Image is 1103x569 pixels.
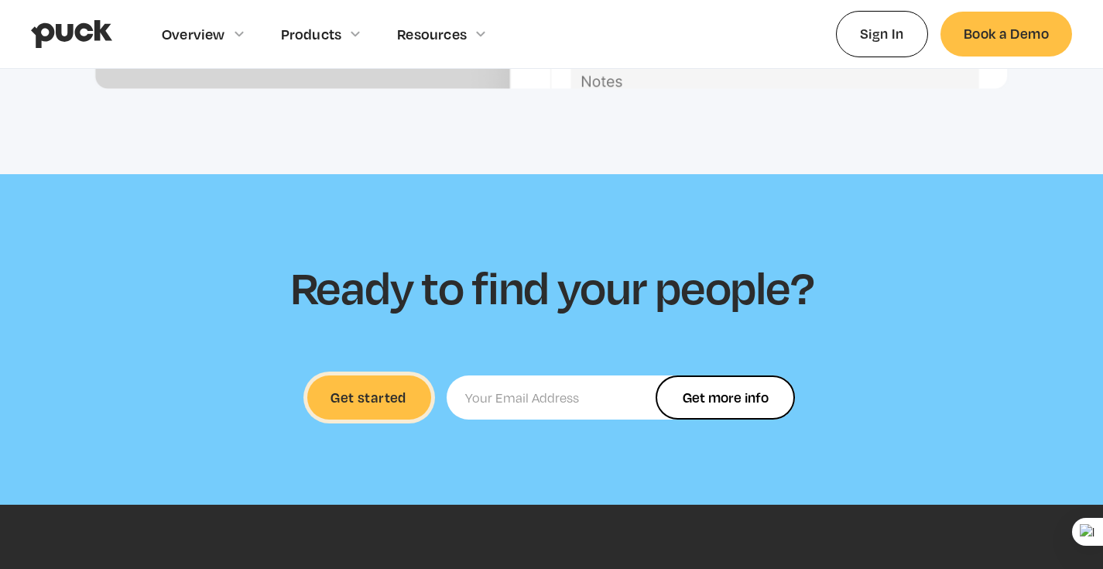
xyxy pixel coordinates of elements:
div: Products [281,26,342,43]
div: Resources [397,26,467,43]
a: Book a Demo [940,12,1072,56]
a: Sign In [836,11,928,57]
div: Overview [162,26,225,43]
form: Ready to find your people [447,375,795,420]
input: Get more info [656,375,795,420]
a: Get started [307,375,431,420]
input: Your Email Address [447,375,795,420]
h2: Ready to find your people? [290,259,814,314]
